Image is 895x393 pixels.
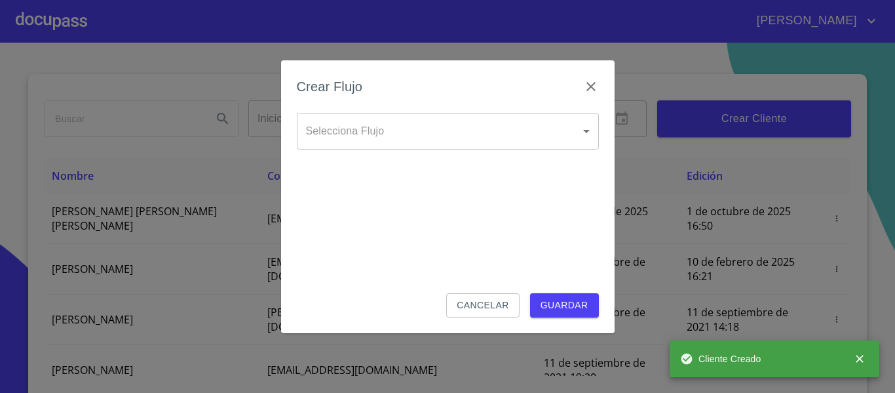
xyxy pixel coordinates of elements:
h6: Crear Flujo [297,76,363,97]
span: Guardar [541,297,588,314]
div: ​ [297,113,599,150]
button: close [845,344,874,373]
span: Cliente Creado [680,352,761,365]
button: Guardar [530,293,599,318]
span: Cancelar [457,297,508,314]
button: Cancelar [446,293,519,318]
